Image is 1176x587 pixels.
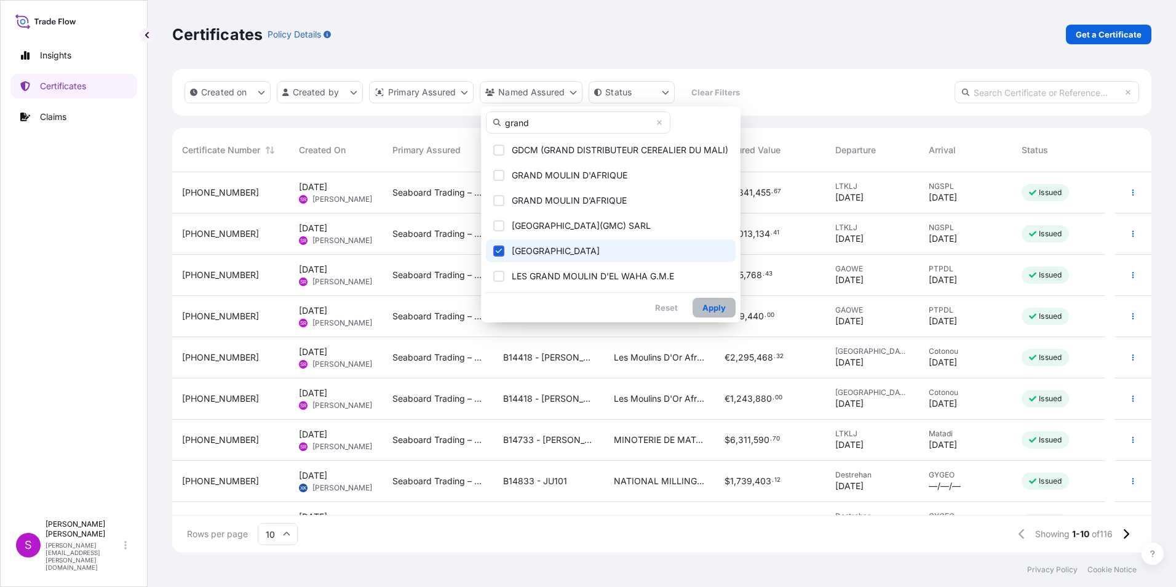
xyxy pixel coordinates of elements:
[512,220,651,232] span: [GEOGRAPHIC_DATA](GMC) SARL
[481,106,741,322] div: cargoOwner Filter options
[702,301,726,314] p: Apply
[512,270,674,282] span: LES GRAND MOULIN D'EL WAHA G.M.E
[486,138,736,161] button: GDCM (GRAND DISTRIBUTEUR CEREALIER DU MALI)
[486,164,736,186] button: GRAND MOULIN D'AFRIQUE
[486,265,736,287] button: LES GRAND MOULIN D'EL WAHA G.M.E
[486,138,736,287] div: Select Option
[645,298,688,317] button: Reset
[486,189,736,212] button: GRAND MOULIN D’AFRIQUE
[512,194,627,207] span: GRAND MOULIN D’AFRIQUE
[486,214,736,237] button: [GEOGRAPHIC_DATA](GMC) SARL
[512,169,627,182] span: GRAND MOULIN D'AFRIQUE
[655,301,678,314] p: Reset
[486,111,670,134] input: Search named assured
[693,298,736,317] button: Apply
[486,239,736,262] button: [GEOGRAPHIC_DATA]
[512,245,600,257] span: [GEOGRAPHIC_DATA]
[512,144,728,156] span: GDCM (GRAND DISTRIBUTEUR CEREALIER DU MALI)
